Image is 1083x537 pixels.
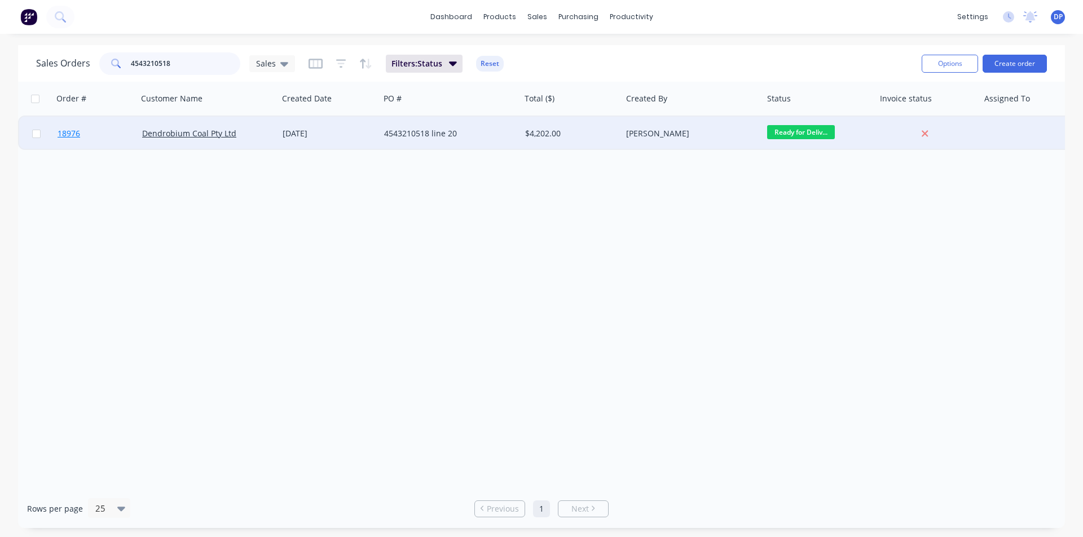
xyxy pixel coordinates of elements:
span: Ready for Deliv... [767,125,835,139]
div: Order # [56,93,86,104]
div: purchasing [553,8,604,25]
div: products [478,8,522,25]
div: sales [522,8,553,25]
span: DP [1054,12,1063,22]
div: settings [952,8,994,25]
ul: Pagination [470,500,613,517]
div: Invoice status [880,93,932,104]
div: [DATE] [283,128,375,139]
span: Previous [487,503,519,514]
input: Search... [131,52,241,75]
span: 18976 [58,128,80,139]
div: PO # [384,93,402,104]
span: Sales [256,57,276,69]
span: Filters: Status [391,58,442,69]
h1: Sales Orders [36,58,90,69]
div: Created Date [282,93,332,104]
img: Factory [20,8,37,25]
div: Customer Name [141,93,202,104]
div: productivity [604,8,659,25]
div: Total ($) [525,93,554,104]
a: Next page [558,503,608,514]
a: Previous page [475,503,525,514]
div: Status [767,93,791,104]
span: Rows per page [27,503,83,514]
div: $4,202.00 [525,128,613,139]
button: Filters:Status [386,55,463,73]
a: Page 1 is your current page [533,500,550,517]
div: 4543210518 line 20 [384,128,509,139]
button: Create order [983,55,1047,73]
button: Options [922,55,978,73]
a: Dendrobium Coal Pty Ltd [142,128,236,139]
span: Next [571,503,589,514]
button: Reset [476,56,504,72]
div: Created By [626,93,667,104]
div: Assigned To [984,93,1030,104]
a: 18976 [58,117,142,150]
div: [PERSON_NAME] [626,128,751,139]
a: dashboard [425,8,478,25]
